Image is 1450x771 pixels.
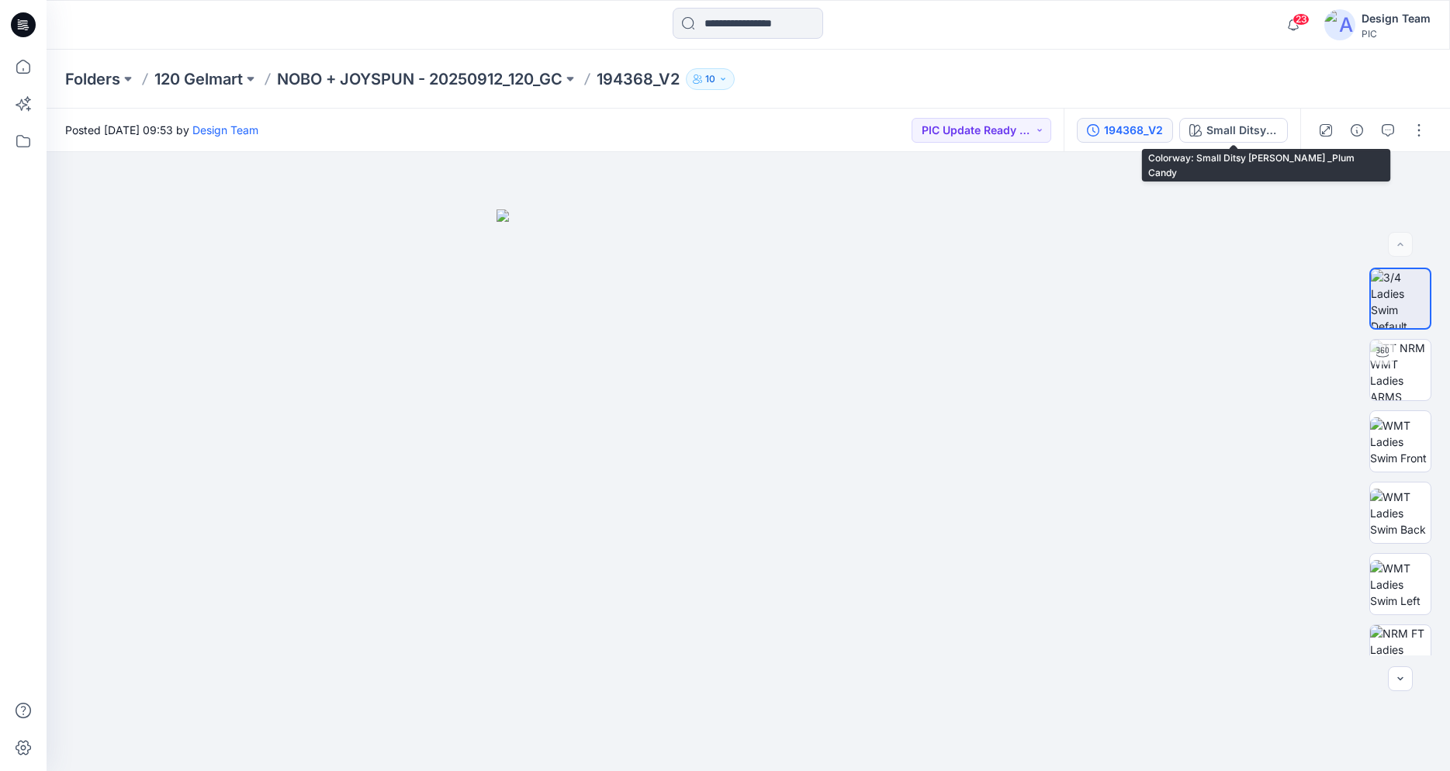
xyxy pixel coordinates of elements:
span: 23 [1293,13,1310,26]
div: Small Ditsy [PERSON_NAME] _Plum Candy [1206,122,1278,139]
img: NRM FT Ladies Swim BTM Render [1370,625,1431,686]
a: 120 Gelmart [154,68,243,90]
img: 3/4 Ladies Swim Default [1371,269,1430,328]
div: Design Team [1362,9,1431,28]
a: Design Team [192,123,258,137]
button: Small Ditsy [PERSON_NAME] _Plum Candy [1179,118,1288,143]
img: eyJhbGciOiJIUzI1NiIsImtpZCI6IjAiLCJzbHQiOiJzZXMiLCJ0eXAiOiJKV1QifQ.eyJkYXRhIjp7InR5cGUiOiJzdG9yYW... [497,209,1001,771]
img: WMT Ladies Swim Back [1370,489,1431,538]
img: WMT Ladies Swim Left [1370,560,1431,609]
img: WMT Ladies Swim Front [1370,417,1431,466]
a: Folders [65,68,120,90]
img: TT NRM WMT Ladies ARMS DOWN [1370,340,1431,400]
p: 194368_V2 [597,68,680,90]
span: Posted [DATE] 09:53 by [65,122,258,138]
div: PIC [1362,28,1431,40]
div: 194368_V2 [1104,122,1163,139]
button: 10 [686,68,735,90]
p: 10 [705,71,715,88]
a: NOBO + JOYSPUN - 20250912_120_GC [277,68,562,90]
button: 194368_V2 [1077,118,1173,143]
img: avatar [1324,9,1355,40]
button: Details [1344,118,1369,143]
